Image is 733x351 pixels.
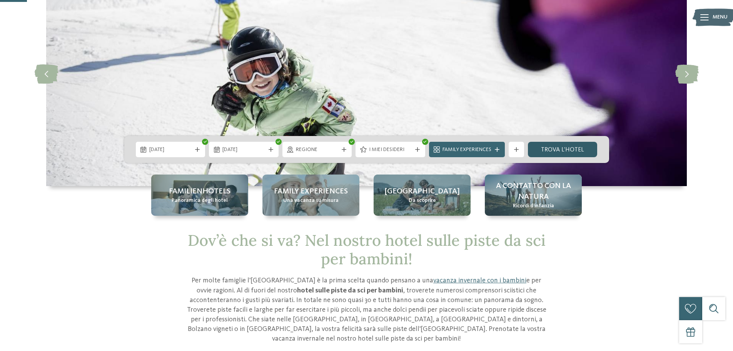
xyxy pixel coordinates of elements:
span: [GEOGRAPHIC_DATA] [385,186,460,197]
span: Family experiences [274,186,348,197]
a: trova l’hotel [528,142,598,157]
span: Ricordi d’infanzia [513,202,554,210]
a: Hotel sulle piste da sci per bambini: divertimento senza confini Family experiences Una vacanza s... [262,175,359,216]
span: Familienhotels [169,186,230,197]
span: Da scoprire [409,197,436,205]
a: Hotel sulle piste da sci per bambini: divertimento senza confini A contatto con la natura Ricordi... [485,175,582,216]
span: Family Experiences [442,146,491,154]
strong: hotel sulle piste da sci per bambini [297,287,403,294]
span: Panoramica degli hotel [172,197,228,205]
span: Regione [296,146,339,154]
a: Hotel sulle piste da sci per bambini: divertimento senza confini Familienhotels Panoramica degli ... [151,175,248,216]
span: [DATE] [222,146,265,154]
span: A contatto con la natura [493,181,574,202]
span: I miei desideri [369,146,412,154]
a: vacanza invernale con i bambini [433,277,526,284]
p: Per molte famiglie l'[GEOGRAPHIC_DATA] è la prima scelta quando pensano a una e per ovvie ragioni... [184,276,549,344]
span: Dov’è che si va? Nel nostro hotel sulle piste da sci per bambini! [188,230,546,269]
span: Una vacanza su misura [283,197,339,205]
a: Hotel sulle piste da sci per bambini: divertimento senza confini [GEOGRAPHIC_DATA] Da scoprire [374,175,471,216]
span: [DATE] [149,146,192,154]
